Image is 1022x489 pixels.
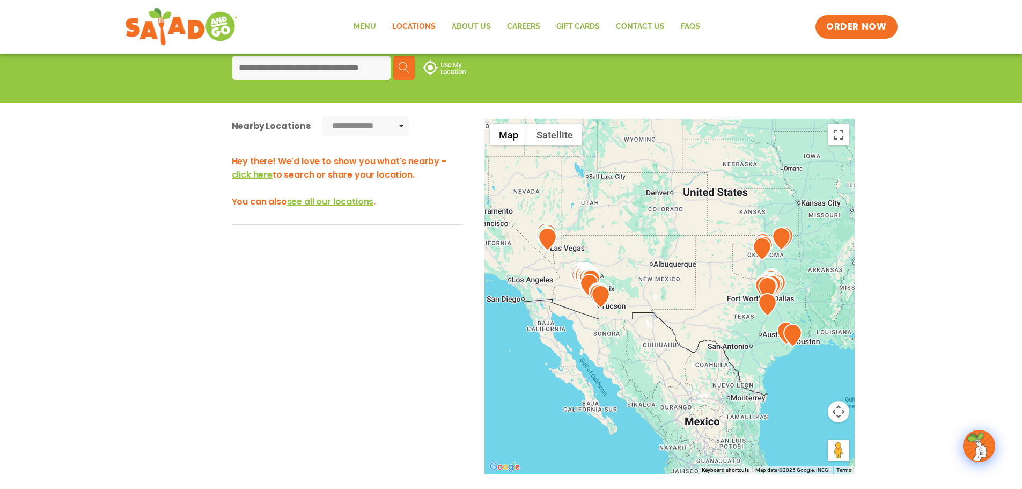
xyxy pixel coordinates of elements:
[125,5,238,48] img: new-SAG-logo-768×292
[287,195,374,208] span: see all our locations
[423,60,466,75] img: use-location.svg
[964,431,994,461] img: wpChatIcon
[826,20,886,33] span: ORDER NOW
[548,14,608,39] a: GIFT CARDS
[828,440,849,461] button: Drag Pegman onto the map to open Street View
[487,460,523,474] a: Open this area in Google Maps (opens a new window)
[828,401,849,422] button: Map camera controls
[499,14,548,39] a: Careers
[490,124,527,145] button: Show street map
[828,124,849,145] button: Toggle fullscreen view
[608,14,673,39] a: Contact Us
[232,155,462,208] h3: Hey there! We'd love to show you what's nearby - to search or share your location. You can also .
[527,124,582,145] button: Show satellite imagery
[815,15,897,39] a: ORDER NOW
[345,14,384,39] a: Menu
[702,466,749,474] button: Keyboard shortcuts
[444,14,499,39] a: About Us
[232,119,311,133] div: Nearby Locations
[345,14,708,39] nav: Menu
[384,14,444,39] a: Locations
[487,460,523,474] img: Google
[836,467,851,473] a: Terms (opens in new tab)
[232,169,273,181] span: click here
[673,14,708,39] a: FAQs
[399,62,409,73] img: search.svg
[755,467,830,473] span: Map data ©2025 Google, INEGI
